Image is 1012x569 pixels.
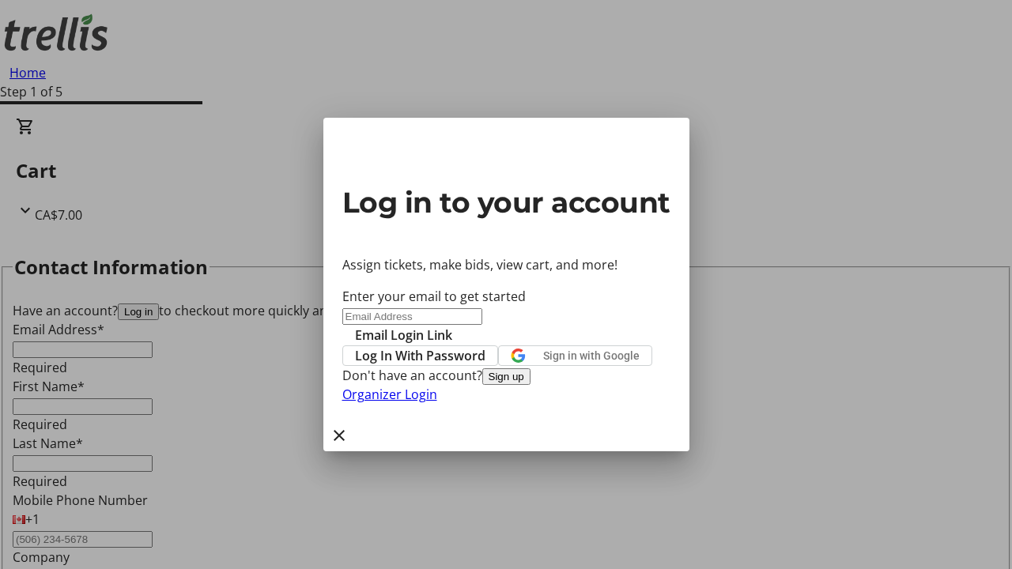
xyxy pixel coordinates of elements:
[342,345,498,366] button: Log In With Password
[342,288,526,305] label: Enter your email to get started
[342,386,437,403] a: Organizer Login
[342,366,670,385] div: Don't have an account?
[482,368,531,385] button: Sign up
[342,326,465,345] button: Email Login Link
[342,255,670,274] p: Assign tickets, make bids, view cart, and more!
[543,349,640,362] span: Sign in with Google
[355,346,485,365] span: Log In With Password
[498,345,652,366] button: Sign in with Google
[342,308,482,325] input: Email Address
[342,181,670,224] h2: Log in to your account
[355,326,452,345] span: Email Login Link
[323,420,355,451] button: Close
